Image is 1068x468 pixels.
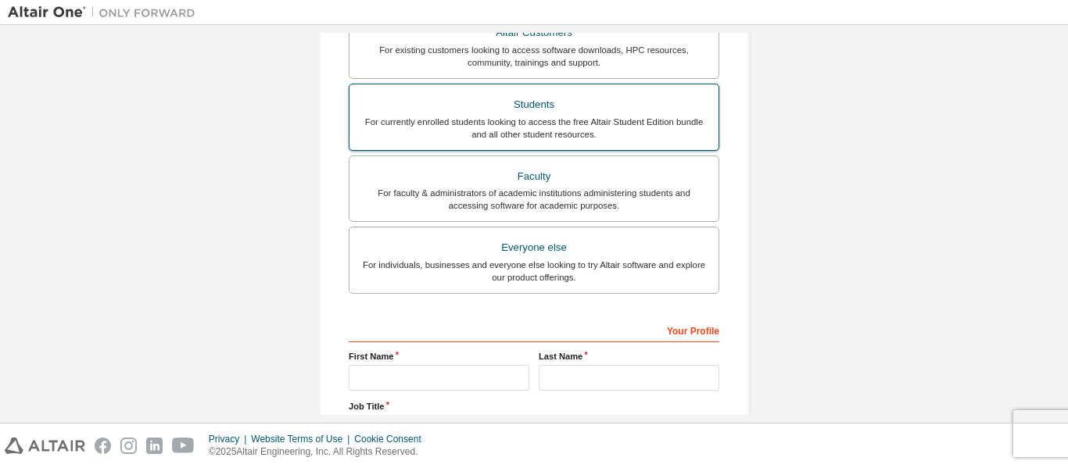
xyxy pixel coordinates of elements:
label: Last Name [539,350,719,363]
p: © 2025 Altair Engineering, Inc. All Rights Reserved. [209,445,431,459]
label: Job Title [349,400,719,413]
img: Altair One [8,5,203,20]
img: facebook.svg [95,438,111,454]
div: Your Profile [349,317,719,342]
div: For currently enrolled students looking to access the free Altair Student Edition bundle and all ... [359,116,709,141]
div: Faculty [359,166,709,188]
div: For existing customers looking to access software downloads, HPC resources, community, trainings ... [359,44,709,69]
div: For individuals, businesses and everyone else looking to try Altair software and explore our prod... [359,259,709,284]
div: Altair Customers [359,22,709,44]
label: First Name [349,350,529,363]
img: altair_logo.svg [5,438,85,454]
div: Website Terms of Use [251,433,354,445]
div: Students [359,94,709,116]
div: Privacy [209,433,251,445]
img: youtube.svg [172,438,195,454]
img: linkedin.svg [146,438,163,454]
div: Everyone else [359,237,709,259]
div: For faculty & administrators of academic institutions administering students and accessing softwa... [359,187,709,212]
img: instagram.svg [120,438,137,454]
div: Cookie Consent [354,433,430,445]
